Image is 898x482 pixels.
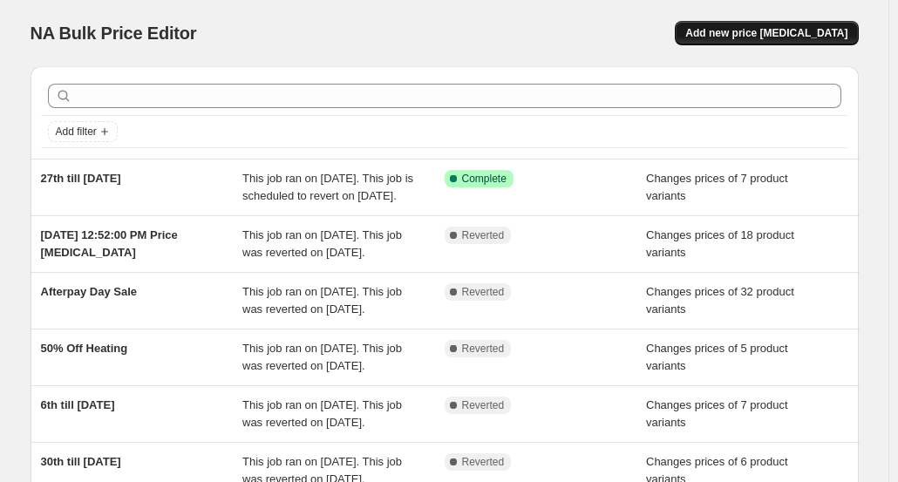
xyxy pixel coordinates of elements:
span: Add filter [56,125,97,139]
span: Afterpay Day Sale [41,285,138,298]
span: Changes prices of 7 product variants [646,172,788,202]
span: Reverted [462,398,505,412]
span: Changes prices of 7 product variants [646,398,788,429]
span: Reverted [462,455,505,469]
span: Reverted [462,342,505,356]
span: Add new price [MEDICAL_DATA] [685,26,847,40]
span: This job ran on [DATE]. This job was reverted on [DATE]. [242,285,402,316]
button: Add new price [MEDICAL_DATA] [675,21,858,45]
span: This job ran on [DATE]. This job was reverted on [DATE]. [242,342,402,372]
span: 27th till [DATE] [41,172,121,185]
span: Reverted [462,285,505,299]
span: [DATE] 12:52:00 PM Price [MEDICAL_DATA] [41,228,178,259]
button: Add filter [48,121,118,142]
span: 50% Off Heating [41,342,128,355]
span: This job ran on [DATE]. This job was reverted on [DATE]. [242,398,402,429]
span: This job ran on [DATE]. This job is scheduled to revert on [DATE]. [242,172,413,202]
span: 6th till [DATE] [41,398,115,411]
span: NA Bulk Price Editor [31,24,197,43]
span: Changes prices of 18 product variants [646,228,794,259]
span: Reverted [462,228,505,242]
span: 30th till [DATE] [41,455,121,468]
span: This job ran on [DATE]. This job was reverted on [DATE]. [242,228,402,259]
span: Changes prices of 5 product variants [646,342,788,372]
span: Changes prices of 32 product variants [646,285,794,316]
span: Complete [462,172,507,186]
